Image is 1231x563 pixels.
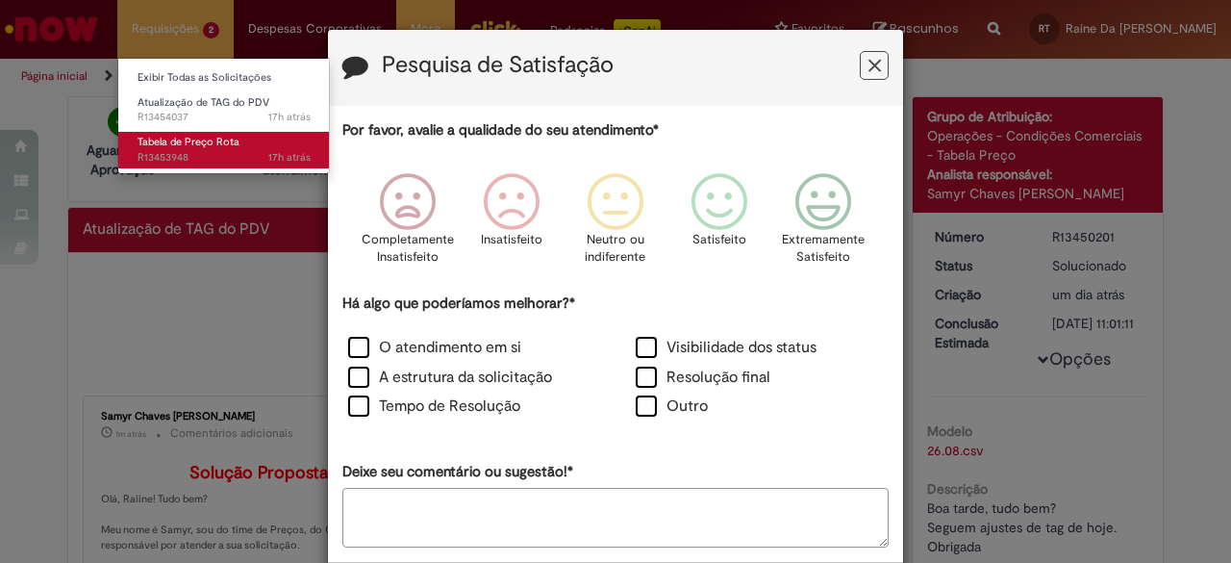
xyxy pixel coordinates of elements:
a: Aberto R13453948 : Tabela de Preço Rota [118,132,330,167]
span: 17h atrás [268,110,311,124]
label: Pesquisa de Satisfação [382,53,614,78]
time: 27/08/2025 17:30:35 [268,150,311,165]
ul: Requisições [117,58,330,174]
p: Neutro ou indiferente [581,231,650,267]
span: 17h atrás [268,150,311,165]
label: Outro [636,396,708,418]
div: Há algo que poderíamos melhorar?* [342,294,889,423]
p: Completamente Insatisfeito [362,231,454,267]
time: 27/08/2025 17:47:47 [268,110,311,124]
label: Deixe seu comentário ou sugestão!* [342,462,573,482]
p: Satisfeito [692,231,746,249]
label: Por favor, avalie a qualidade do seu atendimento* [342,120,659,141]
label: Tempo de Resolução [348,396,520,418]
span: Atualização de TAG do PDV [138,95,269,110]
div: Insatisfeito [463,159,561,291]
label: A estrutura da solicitação [348,367,552,389]
label: Resolução final [636,367,770,389]
div: Neutro ou indiferente [566,159,665,291]
div: Satisfeito [670,159,768,291]
div: Extremamente Satisfeito [774,159,872,291]
a: Exibir Todas as Solicitações [118,67,330,89]
label: Visibilidade dos status [636,337,816,359]
label: O atendimento em si [348,337,521,359]
p: Extremamente Satisfeito [782,231,865,267]
span: R13454037 [138,110,311,125]
span: R13453948 [138,150,311,166]
div: Completamente Insatisfeito [358,159,456,291]
a: Aberto R13454037 : Atualização de TAG do PDV [118,92,330,128]
span: Tabela de Preço Rota [138,135,239,149]
p: Insatisfeito [481,231,542,249]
